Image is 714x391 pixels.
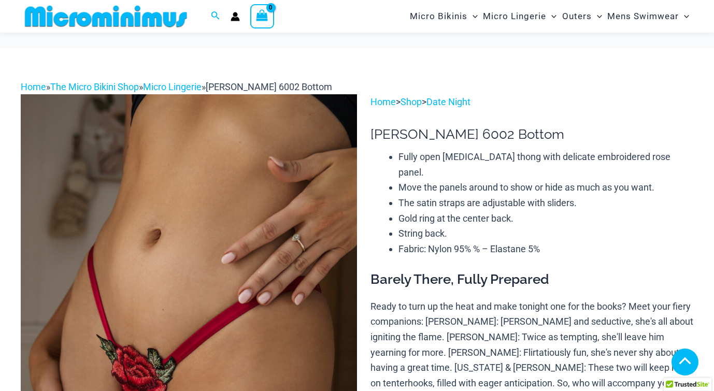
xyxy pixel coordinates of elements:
span: Menu Toggle [467,3,478,30]
img: MM SHOP LOGO FLAT [21,5,191,28]
a: View Shopping Cart, empty [250,4,274,28]
a: OutersMenu ToggleMenu Toggle [560,3,605,30]
li: Move the panels around to show or hide as much as you want. [398,180,693,195]
span: Micro Bikinis [410,3,467,30]
span: Menu Toggle [592,3,602,30]
span: Micro Lingerie [483,3,546,30]
span: [PERSON_NAME] 6002 Bottom [206,81,332,92]
a: Mens SwimwearMenu ToggleMenu Toggle [605,3,692,30]
a: Micro BikinisMenu ToggleMenu Toggle [407,3,480,30]
span: Menu Toggle [679,3,689,30]
a: Account icon link [231,12,240,21]
a: The Micro Bikini Shop [50,81,139,92]
span: Outers [562,3,592,30]
a: Micro Lingerie [143,81,202,92]
span: Mens Swimwear [607,3,679,30]
nav: Site Navigation [406,2,693,31]
a: Home [370,96,396,107]
li: Fully open [MEDICAL_DATA] thong with delicate embroidered rose panel. [398,149,693,180]
span: Menu Toggle [546,3,556,30]
a: Search icon link [211,10,220,23]
li: The satin straps are adjustable with sliders. [398,195,693,211]
span: » » » [21,81,332,92]
h3: Barely There, Fully Prepared [370,271,693,288]
a: Shop [401,96,422,107]
li: String back. [398,226,693,241]
h1: [PERSON_NAME] 6002 Bottom [370,126,693,142]
a: Date Night [426,96,470,107]
li: Gold ring at the center back. [398,211,693,226]
a: Micro LingerieMenu ToggleMenu Toggle [480,3,559,30]
a: Home [21,81,46,92]
p: > > [370,94,693,110]
li: Fabric: Nylon 95% % – Elastane 5% [398,241,693,257]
